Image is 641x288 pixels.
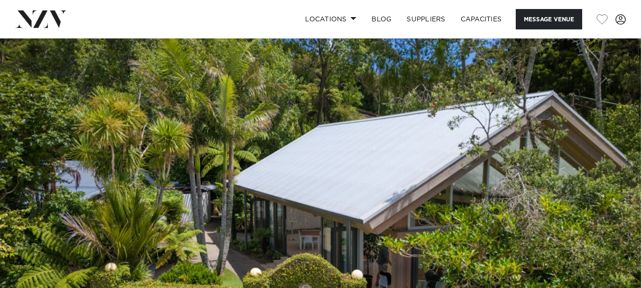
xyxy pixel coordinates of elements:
a: BLOG [364,9,399,29]
a: Locations [297,9,364,29]
a: SUPPLIERS [399,9,453,29]
a: Capacities [453,9,510,29]
img: nzv-logo.png [15,10,67,28]
button: Message Venue [516,9,582,29]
